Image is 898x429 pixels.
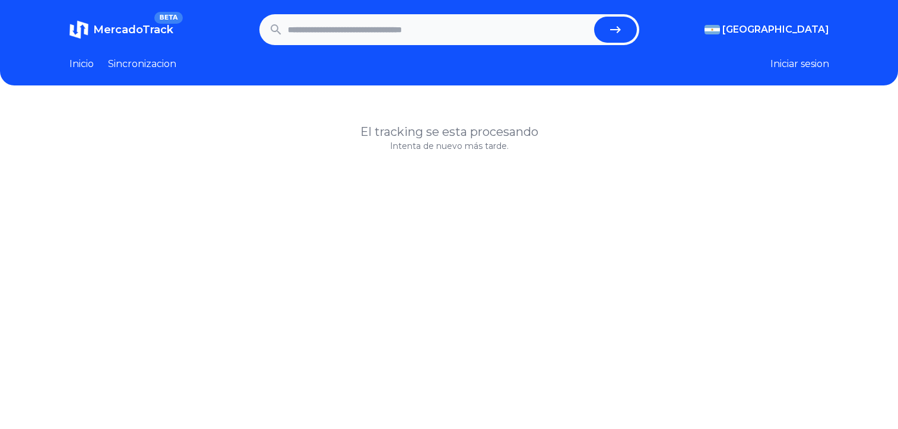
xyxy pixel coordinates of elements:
[69,57,94,71] a: Inicio
[93,23,173,36] span: MercadoTrack
[69,20,173,39] a: MercadoTrackBETA
[69,123,829,140] h1: El tracking se esta procesando
[722,23,829,37] span: [GEOGRAPHIC_DATA]
[108,57,176,71] a: Sincronizacion
[770,57,829,71] button: Iniciar sesion
[154,12,182,24] span: BETA
[69,140,829,152] p: Intenta de nuevo más tarde.
[705,23,829,37] button: [GEOGRAPHIC_DATA]
[69,20,88,39] img: MercadoTrack
[705,25,720,34] img: Argentina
